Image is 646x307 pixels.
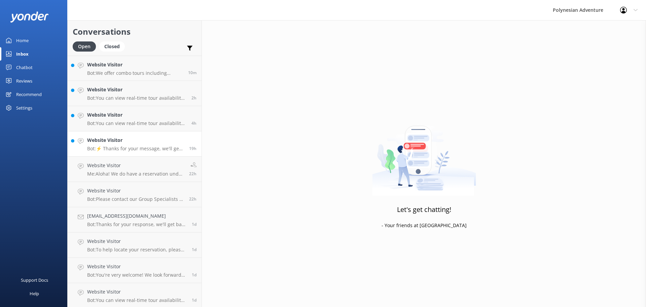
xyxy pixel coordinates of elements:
h4: Website Visitor [87,263,187,270]
p: Bot: You can view real-time tour availability and book your Polynesian Adventure online at [URL][... [87,297,187,303]
div: Inbox [16,47,29,61]
a: Website VisitorBot:We offer combo tours including helicopter adventures and one-day packages with... [68,56,202,81]
p: Bot: You can view real-time tour availability and book your Polynesian Adventure online at [URL][... [87,120,186,126]
div: Settings [16,101,32,115]
a: Website VisitorBot:Please contact our Group Specialists at [PHONE_NUMBER] or request a custom quo... [68,182,202,207]
h3: Let's get chatting! [397,204,451,215]
img: yonder-white-logo.png [10,11,49,23]
p: Bot: We offer combo tours including helicopter adventures and one-day packages with interisland a... [87,70,183,76]
h4: Website Visitor [87,86,186,93]
div: Chatbot [16,61,33,74]
div: Reviews [16,74,32,88]
a: Open [73,42,99,50]
span: Aug 26 2025 08:54am (UTC -10:00) Pacific/Honolulu [191,120,196,126]
h4: Website Visitor [87,136,184,144]
div: Open [73,41,96,52]
span: Aug 26 2025 12:45pm (UTC -10:00) Pacific/Honolulu [188,70,196,75]
p: - Your friends at [GEOGRAPHIC_DATA] [382,222,467,229]
h4: Website Visitor [87,61,183,68]
div: Recommend [16,88,42,101]
h4: Website Visitor [87,238,187,245]
span: Aug 25 2025 02:48pm (UTC -10:00) Pacific/Honolulu [189,171,196,177]
span: Aug 25 2025 05:21am (UTC -10:00) Pacific/Honolulu [192,297,196,303]
a: Closed [99,42,128,50]
p: Bot: Please contact our Group Specialists at [PHONE_NUMBER] or request a custom quote at [DOMAIN_... [87,196,184,202]
p: Bot: To help locate your reservation, please share the full name used when booking, your travel d... [87,247,187,253]
p: Me: Aloha! We do have a reservation under [PERSON_NAME] for the 39 WWII Heroes tour for [DATE]. D... [87,171,184,177]
a: Website VisitorBot:You're very welcome! We look forward to seeing you on a Polynesian Adventure.1d [68,258,202,283]
h4: Website Visitor [87,111,186,119]
span: Aug 26 2025 10:50am (UTC -10:00) Pacific/Honolulu [191,95,196,101]
img: artwork of a man stealing a conversation from at giant smartphone [372,112,476,196]
h4: Website Visitor [87,162,184,169]
div: Home [16,34,29,47]
p: Bot: You can view real-time tour availability and book your Polynesian Adventure online at [URL][... [87,95,186,101]
span: Aug 25 2025 05:43am (UTC -10:00) Pacific/Honolulu [192,272,196,278]
span: Aug 25 2025 07:36am (UTC -10:00) Pacific/Honolulu [192,247,196,252]
a: Website VisitorMe:Aloha! We do have a reservation under [PERSON_NAME] for the 39 WWII Heroes tour... [68,157,202,182]
h4: [EMAIL_ADDRESS][DOMAIN_NAME] [87,212,187,220]
a: Website VisitorBot:⚡ Thanks for your message, we'll get back to you as soon as we can. You're als... [68,131,202,157]
h4: Website Visitor [87,187,184,194]
p: Bot: You're very welcome! We look forward to seeing you on a Polynesian Adventure. [87,272,187,278]
a: Website VisitorBot:You can view real-time tour availability and book your Polynesian Adventure on... [68,81,202,106]
span: Aug 25 2025 05:55pm (UTC -10:00) Pacific/Honolulu [189,146,196,151]
a: Website VisitorBot:To help locate your reservation, please share the full name used when booking,... [68,233,202,258]
div: Help [30,287,39,300]
a: [EMAIL_ADDRESS][DOMAIN_NAME]Bot:Thanks for your response, we'll get back to you as soon as we can... [68,207,202,233]
span: Aug 25 2025 08:01am (UTC -10:00) Pacific/Honolulu [192,221,196,227]
p: Bot: ⚡ Thanks for your message, we'll get back to you as soon as we can. You're also welcome to k... [87,146,184,152]
h2: Conversations [73,25,196,38]
h4: Website Visitor [87,288,187,296]
a: Website VisitorBot:You can view real-time tour availability and book your Polynesian Adventure on... [68,106,202,131]
div: Support Docs [21,273,48,287]
p: Bot: Thanks for your response, we'll get back to you as soon as we can during opening hours. [87,221,187,227]
div: Closed [99,41,125,52]
span: Aug 25 2025 02:41pm (UTC -10:00) Pacific/Honolulu [189,196,196,202]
